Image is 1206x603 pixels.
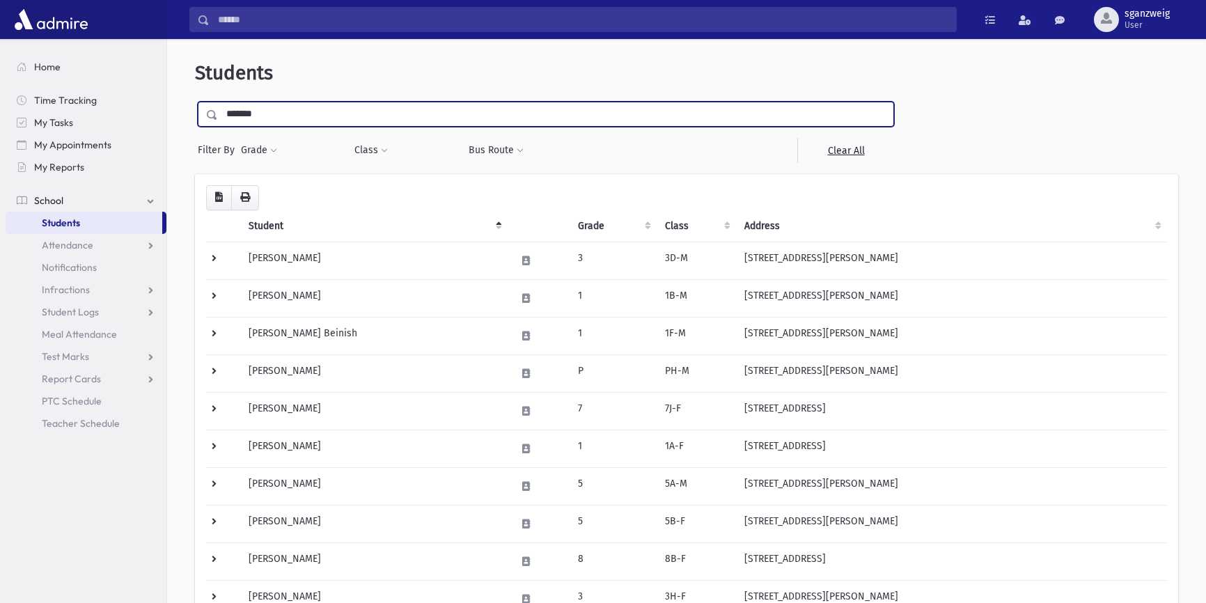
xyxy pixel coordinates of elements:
[6,156,166,178] a: My Reports
[354,138,389,163] button: Class
[657,430,736,467] td: 1A-F
[240,467,508,505] td: [PERSON_NAME]
[736,430,1167,467] td: [STREET_ADDRESS]
[657,279,736,317] td: 1B-M
[1125,8,1170,19] span: sganzweig
[736,467,1167,505] td: [STREET_ADDRESS][PERSON_NAME]
[34,194,63,207] span: School
[657,354,736,392] td: PH-M
[195,61,273,84] span: Students
[6,345,166,368] a: Test Marks
[34,94,97,107] span: Time Tracking
[1125,19,1170,31] span: User
[206,185,232,210] button: CSV
[6,256,166,279] a: Notifications
[240,430,508,467] td: [PERSON_NAME]
[570,242,657,279] td: 3
[570,430,657,467] td: 1
[6,301,166,323] a: Student Logs
[34,161,84,173] span: My Reports
[6,189,166,212] a: School
[657,242,736,279] td: 3D-M
[42,261,97,274] span: Notifications
[6,323,166,345] a: Meal Attendance
[6,111,166,134] a: My Tasks
[657,210,736,242] th: Class: activate to sort column ascending
[42,395,102,407] span: PTC Schedule
[657,505,736,542] td: 5B-F
[231,185,259,210] button: Print
[6,234,166,256] a: Attendance
[240,138,278,163] button: Grade
[198,143,240,157] span: Filter By
[42,239,93,251] span: Attendance
[6,56,166,78] a: Home
[570,210,657,242] th: Grade: activate to sort column ascending
[570,392,657,430] td: 7
[570,317,657,354] td: 1
[240,392,508,430] td: [PERSON_NAME]
[42,350,89,363] span: Test Marks
[42,306,99,318] span: Student Logs
[657,392,736,430] td: 7J-F
[570,542,657,580] td: 8
[736,505,1167,542] td: [STREET_ADDRESS][PERSON_NAME]
[34,61,61,73] span: Home
[42,328,117,340] span: Meal Attendance
[240,279,508,317] td: [PERSON_NAME]
[6,134,166,156] a: My Appointments
[6,212,162,234] a: Students
[570,279,657,317] td: 1
[736,279,1167,317] td: [STREET_ADDRESS][PERSON_NAME]
[797,138,894,163] a: Clear All
[42,217,80,229] span: Students
[570,467,657,505] td: 5
[657,542,736,580] td: 8B-F
[42,373,101,385] span: Report Cards
[570,354,657,392] td: P
[736,317,1167,354] td: [STREET_ADDRESS][PERSON_NAME]
[34,139,111,151] span: My Appointments
[240,505,508,542] td: [PERSON_NAME]
[657,467,736,505] td: 5A-M
[6,368,166,390] a: Report Cards
[34,116,73,129] span: My Tasks
[657,317,736,354] td: 1F-M
[6,279,166,301] a: Infractions
[468,138,524,163] button: Bus Route
[240,542,508,580] td: [PERSON_NAME]
[42,417,120,430] span: Teacher Schedule
[240,242,508,279] td: [PERSON_NAME]
[736,354,1167,392] td: [STREET_ADDRESS][PERSON_NAME]
[240,354,508,392] td: [PERSON_NAME]
[42,283,90,296] span: Infractions
[240,210,508,242] th: Student: activate to sort column descending
[736,542,1167,580] td: [STREET_ADDRESS]
[736,392,1167,430] td: [STREET_ADDRESS]
[6,412,166,434] a: Teacher Schedule
[736,210,1167,242] th: Address: activate to sort column ascending
[11,6,91,33] img: AdmirePro
[6,89,166,111] a: Time Tracking
[6,390,166,412] a: PTC Schedule
[240,317,508,354] td: [PERSON_NAME] Beinish
[570,505,657,542] td: 5
[736,242,1167,279] td: [STREET_ADDRESS][PERSON_NAME]
[210,7,956,32] input: Search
